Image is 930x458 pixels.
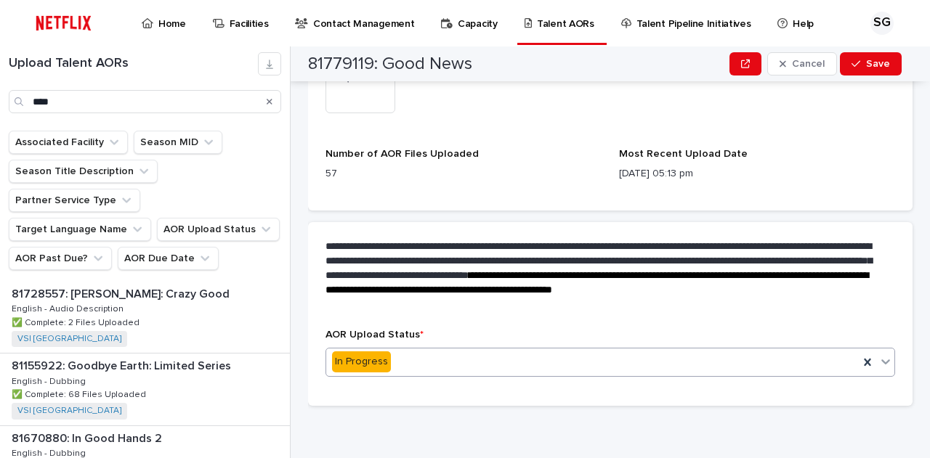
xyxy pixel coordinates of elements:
[118,247,219,270] button: AOR Due Date
[870,12,894,35] div: SG
[17,406,121,416] a: VSI [GEOGRAPHIC_DATA]
[17,334,121,344] a: VSI [GEOGRAPHIC_DATA]
[332,351,391,372] div: In Progress
[29,9,98,38] img: ifQbXi3ZQGMSEF7WDB7W
[12,301,126,314] p: English - Audio Description
[619,149,748,159] span: Most Recent Upload Date
[12,387,149,400] p: ✅ Complete: 68 Files Uploaded
[12,285,232,301] p: 81728557: [PERSON_NAME]: Crazy Good
[12,356,234,373] p: 81155922: Goodbye Earth: Limited Series
[12,315,142,328] p: ✅ Complete: 2 Files Uploaded
[9,56,258,72] h1: Upload Talent AORs
[325,330,424,340] span: AOR Upload Status
[619,166,895,181] p: [DATE] 05:13 pm
[9,131,128,154] button: Associated Facility
[792,59,825,69] span: Cancel
[308,54,472,75] h2: 81779119: Good News
[866,59,890,69] span: Save
[134,131,222,154] button: Season MID
[157,218,280,241] button: AOR Upload Status
[9,160,158,183] button: Season Title Description
[840,52,902,75] button: Save
[12,429,165,446] p: 81670880: In Good Hands 2
[12,374,89,387] p: English - Dubbing
[767,52,837,75] button: Cancel
[9,247,112,270] button: AOR Past Due?
[325,166,602,181] p: 57
[9,218,151,241] button: Target Language Name
[9,90,281,113] input: Search
[9,189,140,212] button: Partner Service Type
[325,149,479,159] span: Number of AOR Files Uploaded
